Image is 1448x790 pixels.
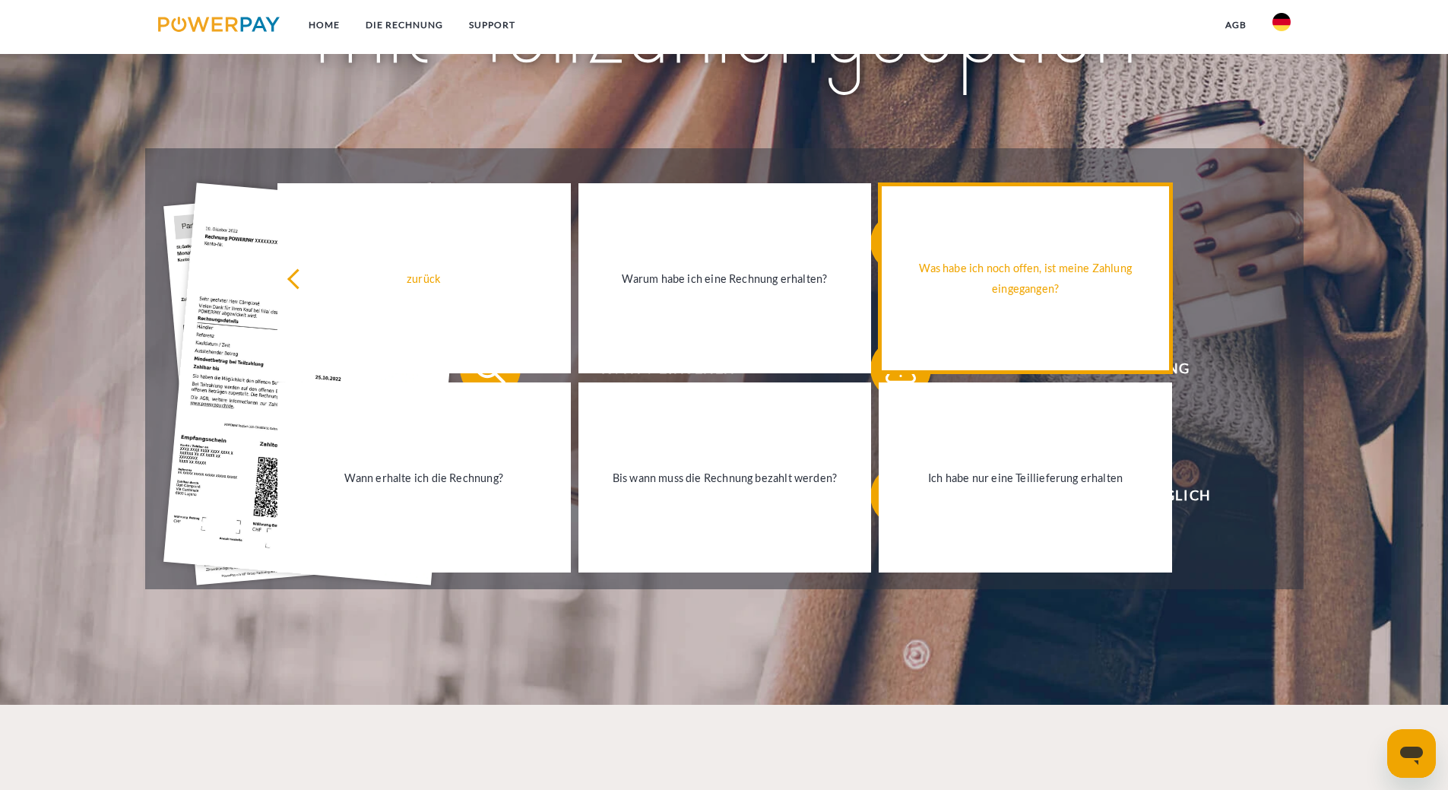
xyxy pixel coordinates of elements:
iframe: Schaltfläche zum Öffnen des Messaging-Fensters [1387,729,1436,778]
a: Home [296,11,353,39]
img: logo-powerpay.svg [158,17,280,32]
a: agb [1212,11,1259,39]
div: Wann erhalte ich die Rechnung? [287,468,562,488]
div: Was habe ich noch offen, ist meine Zahlung eingegangen? [888,258,1163,299]
div: Ich habe nur eine Teillieferung erhalten [888,468,1163,488]
div: Warum habe ich eine Rechnung erhalten? [588,268,863,289]
div: Bis wann muss die Rechnung bezahlt werden? [588,468,863,488]
img: de [1272,13,1291,31]
a: SUPPORT [456,11,528,39]
a: DIE RECHNUNG [353,11,456,39]
a: Was habe ich noch offen, ist meine Zahlung eingegangen? [879,183,1172,373]
div: zurück [287,268,562,289]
